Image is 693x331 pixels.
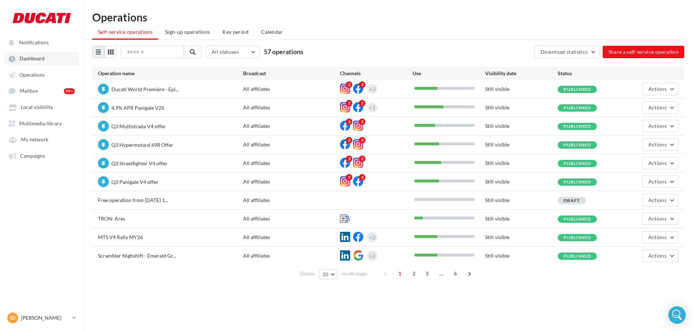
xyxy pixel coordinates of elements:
[563,235,591,240] span: Published
[485,252,558,259] div: Still visible
[642,120,678,132] button: Actions
[21,104,53,110] span: Local visibility
[563,198,580,203] span: Draft
[92,12,684,23] div: Operations
[323,271,329,277] span: 10
[111,160,168,166] span: Q3 Streetfighter V4 offer
[340,70,413,77] div: Channels
[264,48,303,56] span: 57 operations
[98,234,143,240] span: MTS V4 Rally MY26
[642,101,678,114] button: Actions
[563,216,591,222] span: Published
[165,29,210,35] span: Sign-up operations
[648,197,667,203] span: Actions
[369,251,376,261] div: +2
[359,137,365,144] div: 2
[346,174,352,181] div: 2
[205,46,260,58] button: All statuses
[648,141,667,148] span: Actions
[485,85,558,93] div: Still visible
[319,269,338,279] button: 10
[534,46,600,58] button: Download statistics
[648,86,667,92] span: Actions
[541,49,588,55] span: Download statistics
[341,270,367,277] span: results/page
[648,160,667,166] span: Actions
[19,39,49,45] span: Notifications
[98,215,125,222] span: TRON: Ares
[98,253,176,259] span: Scrambler Nighshift - Emerald Gr...
[346,156,352,162] div: 3
[19,120,62,126] span: Multimedia library
[346,118,352,125] div: 3
[648,178,667,185] span: Actions
[359,100,365,106] div: 2
[20,153,45,159] span: Campaigns
[369,84,376,94] div: +2
[642,250,678,262] button: Actions
[485,104,558,111] div: Still visible
[359,156,365,162] div: 2
[20,56,45,62] span: Dashboard
[359,118,365,125] div: 2
[435,268,447,279] span: ...
[346,81,352,88] div: 2
[111,179,159,185] span: Q3 Panigale V4 offer
[648,104,667,110] span: Actions
[369,102,376,113] div: +1
[668,306,686,324] div: Open Intercom Messenger
[346,100,352,106] div: 2
[243,85,340,93] div: All affiliates
[558,70,630,77] div: Status
[98,197,168,203] span: Free operation from [DATE] 1...
[212,49,239,55] span: All statuses
[111,105,164,111] span: 4.9% APR Panigale V2S
[563,179,591,185] span: Published
[243,122,340,130] div: All affiliates
[642,83,678,95] button: Actions
[19,72,45,78] span: Operations
[64,88,75,94] div: 99+
[243,215,340,222] div: All affiliates
[408,268,420,279] span: 2
[369,232,376,242] div: +2
[243,252,340,259] div: All affiliates
[485,141,558,148] div: Still visible
[563,105,591,110] span: Published
[563,124,591,129] span: Published
[21,137,48,143] span: My network
[111,142,173,148] span: Q3 Hypermotard 698 Offer
[485,122,558,130] div: Still visible
[98,70,243,77] div: Operation name
[4,52,79,65] a: Dashboard
[243,160,340,167] div: All affiliates
[243,104,340,111] div: All affiliates
[4,133,79,146] a: My network
[485,197,558,204] div: Still visible
[563,161,591,166] span: Published
[359,174,365,181] div: 3
[642,138,678,151] button: Actions
[4,100,79,113] a: Local visibility
[642,194,678,206] button: Actions
[4,68,79,81] a: Operations
[111,86,179,92] span: Ducati World Première - Epi...
[222,29,249,35] span: Key period
[359,81,365,88] div: 3
[10,314,15,322] span: ID
[421,268,433,279] span: 3
[413,70,485,77] div: Use
[6,311,78,325] a: ID [PERSON_NAME]
[485,160,558,167] div: Still visible
[648,123,667,129] span: Actions
[4,84,79,97] a: Mailbox 99+
[603,46,685,58] button: Share a self-service operation
[4,117,79,130] a: Multimedia library
[111,123,166,129] span: Q3 Multistrada V4 offer
[394,268,406,279] span: 1
[20,88,38,94] span: Mailbox
[485,234,558,241] div: Still visible
[243,234,340,241] div: All affiliates
[485,215,558,222] div: Still visible
[642,157,678,169] button: Actions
